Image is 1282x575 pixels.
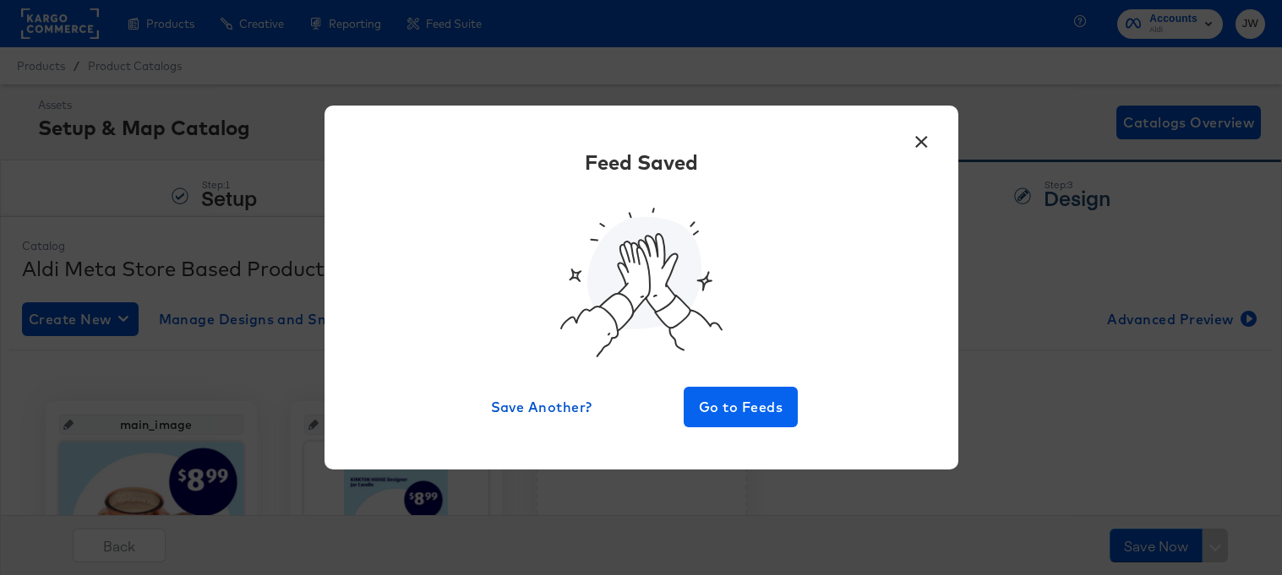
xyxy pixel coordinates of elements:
button: × [907,122,937,153]
button: Save Another? [484,387,599,427]
span: Save Another? [491,395,592,419]
button: Go to Feeds [684,387,799,427]
span: Go to Feeds [690,395,792,419]
div: Feed Saved [585,148,698,176]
